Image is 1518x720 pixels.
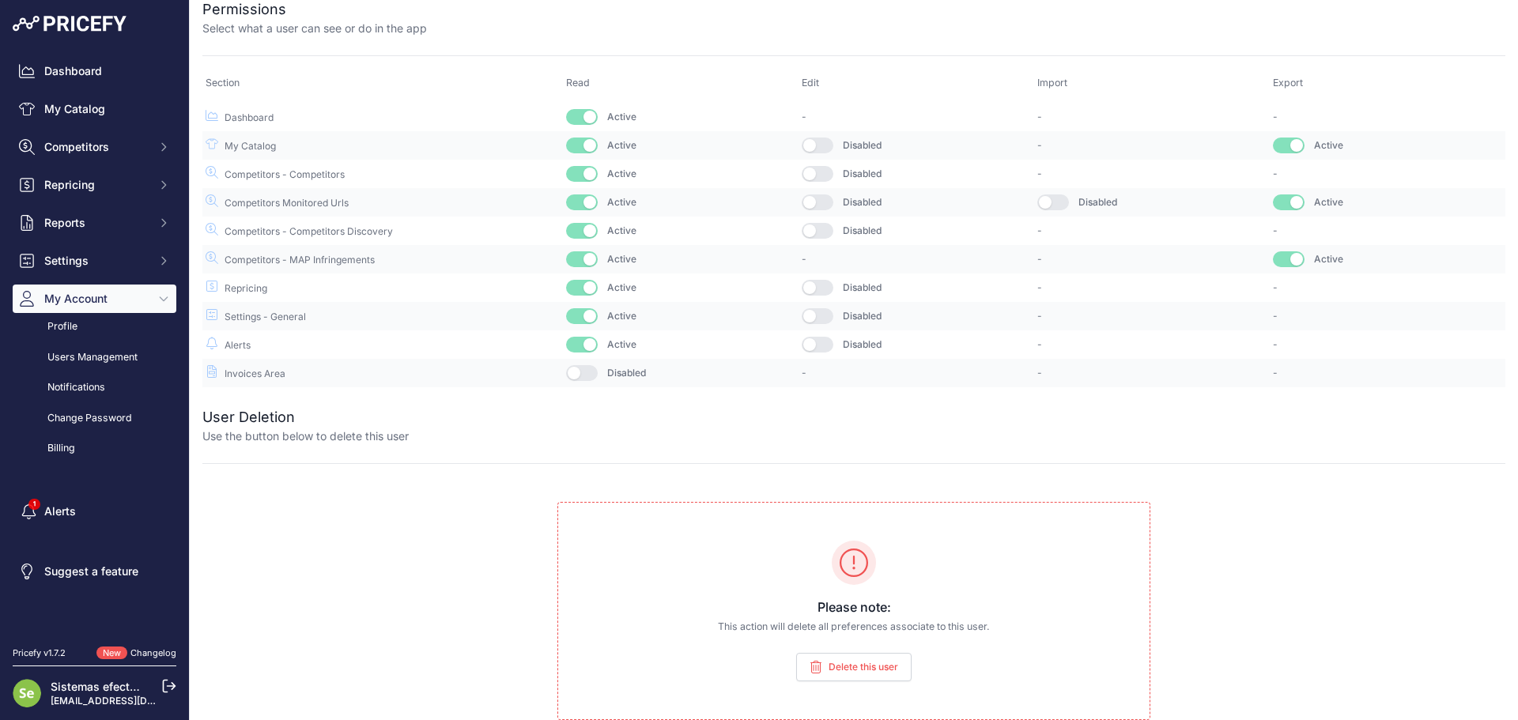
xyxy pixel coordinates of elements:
span: Active [607,196,636,208]
a: Billing [13,435,176,462]
span: Permissions [202,1,286,17]
p: Import [1037,76,1164,91]
a: Notifications [13,374,176,401]
button: Delete this user [796,653,912,681]
span: My Account [44,291,148,307]
p: - [1037,253,1267,266]
a: Changelog [130,647,176,658]
span: New [96,646,127,660]
p: Section [206,76,332,91]
span: Active [607,139,636,151]
p: - [1273,281,1502,294]
p: - [1037,338,1267,351]
p: - [1037,281,1267,294]
p: - [802,111,1031,123]
a: Alerts [13,497,176,526]
span: Disabled [843,168,882,179]
a: Dashboard [13,57,176,85]
p: - [1273,111,1502,123]
p: - [1037,224,1267,237]
p: Edit [802,76,928,91]
p: Competitors Monitored Urls [206,194,560,209]
button: Competitors [13,133,176,161]
span: Disabled [843,281,882,293]
span: Disabled [843,224,882,236]
p: - [802,367,1031,379]
p: Alerts [206,337,560,352]
button: My Account [13,285,176,313]
span: Disabled [843,139,882,151]
span: Disabled [843,310,882,322]
span: Active [1314,139,1343,151]
span: Active [607,338,636,350]
p: - [1273,310,1502,322]
p: - [1037,139,1267,152]
p: Read [566,76,693,91]
a: Change Password [13,405,176,432]
span: Disabled [843,196,882,208]
span: Active [607,224,636,236]
span: Repricing [44,177,148,193]
p: Competitors - Competitors Discovery [206,223,560,238]
p: Select what a user can see or do in the app [202,21,427,36]
span: Active [607,253,636,265]
span: Disabled [1078,196,1117,208]
span: Active [607,281,636,293]
p: - [1273,168,1502,180]
a: [EMAIL_ADDRESS][DOMAIN_NAME] [51,695,216,707]
nav: Sidebar [13,57,176,628]
span: Active [1314,196,1343,208]
span: Disabled [843,338,882,350]
p: - [1037,310,1267,322]
p: Dashboard [206,109,560,124]
div: Pricefy v1.7.2 [13,646,66,660]
span: Active [607,310,636,322]
a: Users Management [13,344,176,371]
p: - [1273,224,1502,237]
button: Settings [13,247,176,275]
p: - [1273,338,1502,351]
img: Pricefy Logo [13,16,126,32]
span: Delete this user [829,661,898,673]
span: Settings [44,253,148,269]
h2: User Deletion [202,406,409,428]
button: Reports [13,209,176,237]
p: - [802,253,1031,266]
span: Reports [44,215,148,231]
p: My Catalog [206,138,560,153]
h3: Please note: [571,597,1137,616]
span: Active [1314,253,1343,265]
p: Export [1273,76,1399,91]
span: Disabled [607,367,646,379]
p: Competitors - Competitors [206,166,560,181]
a: My Catalog [13,95,176,123]
p: - [1037,168,1267,180]
p: This action will delete all preferences associate to this user. [571,620,1137,635]
p: Repricing [206,280,560,295]
p: Settings - General [206,308,560,323]
span: Active [607,168,636,179]
span: Active [607,111,636,123]
a: Profile [13,313,176,341]
button: Repricing [13,171,176,199]
p: - [1037,111,1267,123]
p: Competitors - MAP Infringements [206,251,560,266]
p: - [1273,367,1502,379]
a: Suggest a feature [13,557,176,586]
p: Use the button below to delete this user [202,428,409,444]
p: - [1037,367,1267,379]
p: Invoices Area [206,365,560,380]
a: Sistemas efectoLed [51,680,156,693]
span: Competitors [44,139,148,155]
